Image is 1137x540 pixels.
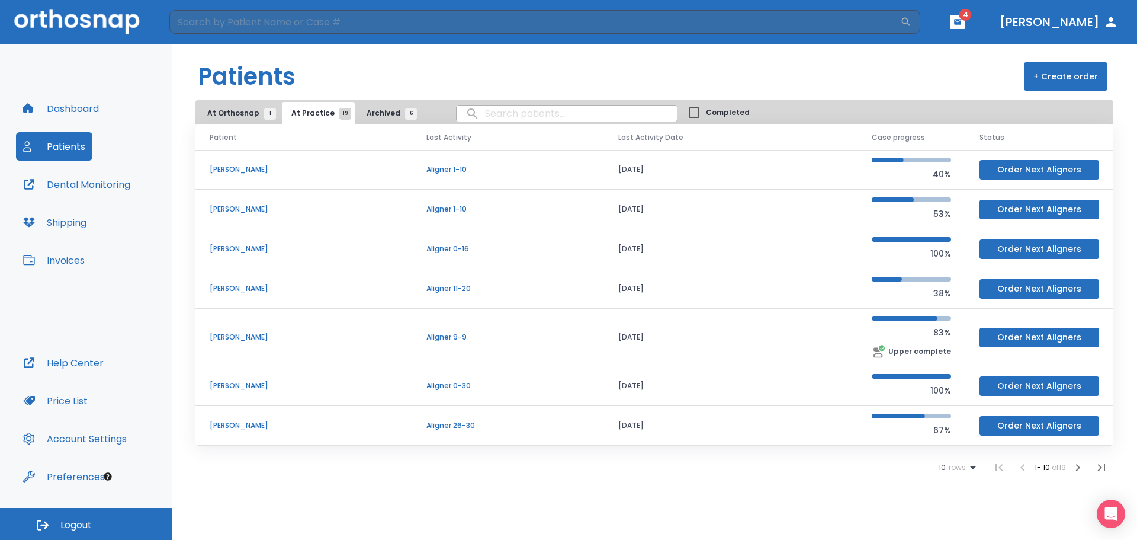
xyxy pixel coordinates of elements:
[426,132,471,143] span: Last Activity
[210,381,398,391] p: [PERSON_NAME]
[14,9,140,34] img: Orthosnap
[604,366,857,406] td: [DATE]
[995,11,1123,33] button: [PERSON_NAME]
[872,132,925,143] span: Case progress
[16,208,94,237] button: Shipping
[210,332,398,343] p: [PERSON_NAME]
[210,244,398,254] p: [PERSON_NAME]
[1052,462,1066,472] span: of 19
[169,10,900,34] input: Search by Patient Name or Case #
[405,108,417,120] span: 6
[210,283,398,294] p: [PERSON_NAME]
[210,132,237,143] span: Patient
[426,420,590,431] p: Aligner 26-30
[264,108,276,120] span: 1
[872,286,951,301] p: 38%
[16,424,134,453] button: Account Settings
[946,464,966,472] span: rows
[888,346,951,357] p: Upper complete
[872,325,951,340] p: 83%
[16,94,106,123] button: Dashboard
[604,446,857,485] td: [DATE]
[872,423,951,437] p: 67%
[210,420,398,431] p: [PERSON_NAME]
[102,471,113,482] div: Tooltip anchor
[706,107,750,118] span: Completed
[872,247,951,261] p: 100%
[426,283,590,294] p: Aligner 11-20
[979,416,1099,436] button: Order Next Aligners
[979,132,1004,143] span: Status
[959,9,972,21] span: 4
[198,102,423,124] div: tabs
[16,386,95,415] button: Price List
[16,246,92,274] button: Invoices
[979,239,1099,259] button: Order Next Aligners
[60,519,92,532] span: Logout
[604,406,857,446] td: [DATE]
[979,160,1099,180] button: Order Next Aligners
[426,244,590,254] p: Aligner 0-16
[1035,462,1052,472] span: 1 - 10
[939,464,946,472] span: 10
[426,164,590,175] p: Aligner 1-10
[207,108,270,119] span: At Orthosnap
[604,269,857,309] td: [DATE]
[1097,500,1125,528] div: Open Intercom Messenger
[426,332,590,343] p: Aligner 9-9
[367,108,411,119] span: Archived
[457,102,677,125] input: search
[291,108,345,119] span: At Practice
[979,279,1099,299] button: Order Next Aligners
[872,167,951,181] p: 40%
[979,328,1099,347] button: Order Next Aligners
[16,462,112,491] button: Preferences
[979,200,1099,219] button: Order Next Aligners
[604,190,857,229] td: [DATE]
[426,381,590,391] p: Aligner 0-30
[1024,62,1107,91] button: + Create order
[618,132,683,143] span: Last Activity Date
[210,164,398,175] p: [PERSON_NAME]
[872,207,951,221] p: 53%
[210,204,398,215] p: [PERSON_NAME]
[198,59,296,94] h1: Patients
[604,150,857,190] td: [DATE]
[604,309,857,366] td: [DATE]
[339,108,351,120] span: 19
[16,170,137,199] button: Dental Monitoring
[604,229,857,269] td: [DATE]
[979,376,1099,396] button: Order Next Aligners
[872,384,951,398] p: 100%
[16,132,92,161] button: Patients
[16,349,111,377] button: Help Center
[426,204,590,215] p: Aligner 1-10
